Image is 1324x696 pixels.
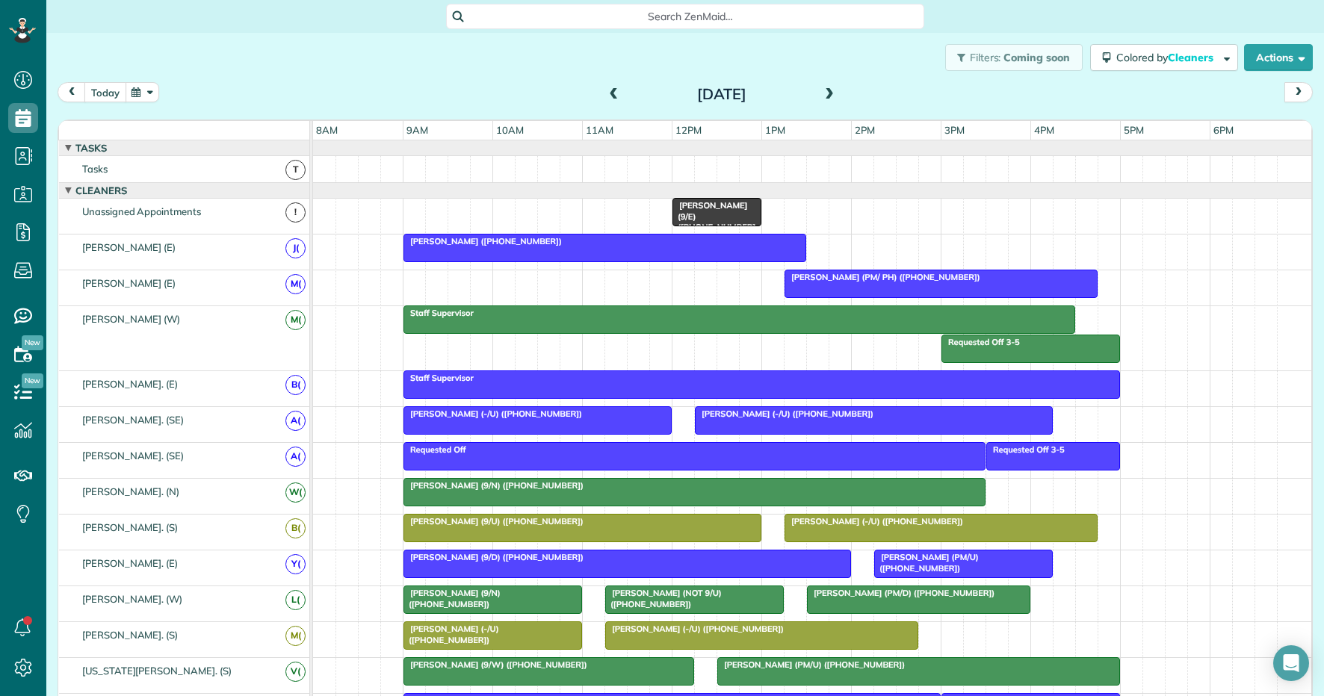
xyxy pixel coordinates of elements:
span: A( [285,411,306,431]
span: [PERSON_NAME] (-/U) ([PHONE_NUMBER]) [403,624,499,644]
span: [PERSON_NAME] (9/N) ([PHONE_NUMBER]) [403,588,501,609]
span: [PERSON_NAME]. (S) [79,629,181,641]
span: A( [285,447,306,467]
span: [US_STATE][PERSON_NAME]. (S) [79,665,235,677]
span: Y( [285,554,306,574]
span: [PERSON_NAME] (-/U) ([PHONE_NUMBER]) [403,408,583,419]
button: next [1284,82,1313,102]
span: 6pm [1210,124,1237,136]
span: J( [285,238,306,258]
span: Requested Off 3-5 [986,444,1065,455]
span: L( [285,590,306,610]
span: Filters: [970,51,1001,64]
span: New [22,373,43,388]
span: [PERSON_NAME]. (E) [79,557,181,569]
span: [PERSON_NAME] (-/U) ([PHONE_NUMBER]) [604,624,785,634]
span: Requested Off [403,444,467,455]
span: 2pm [852,124,878,136]
button: prev [58,82,86,102]
span: 1pm [762,124,788,136]
span: [PERSON_NAME] (9/D) ([PHONE_NUMBER]) [403,552,584,562]
span: [PERSON_NAME]. (S) [79,521,181,533]
button: Colored byCleaners [1090,44,1238,71]
span: T [285,160,306,180]
span: 11am [583,124,616,136]
span: 9am [403,124,431,136]
span: [PERSON_NAME] (W) [79,313,183,325]
span: 3pm [941,124,968,136]
span: 8am [313,124,341,136]
h2: [DATE] [628,86,815,102]
span: ! [285,202,306,223]
span: Tasks [72,142,110,154]
span: M( [285,274,306,294]
span: [PERSON_NAME] (-/U) ([PHONE_NUMBER]) [694,408,874,419]
span: Unassigned Appointments [79,205,204,217]
span: [PERSON_NAME] (PM/D) ([PHONE_NUMBER]) [806,588,995,598]
span: 4pm [1031,124,1057,136]
span: [PERSON_NAME] (9/U) ([PHONE_NUMBER]) [403,516,584,526]
span: Staff Supervisor [403,373,474,383]
span: B( [285,375,306,395]
span: Tasks [79,163,111,175]
span: [PERSON_NAME] (9/W) ([PHONE_NUMBER]) [403,659,588,670]
span: [PERSON_NAME] (PM/U) ([PHONE_NUMBER]) [717,659,906,670]
span: [PERSON_NAME] (-/U) ([PHONE_NUMBER]) [784,516,964,526]
span: [PERSON_NAME]. (N) [79,485,182,497]
span: Cleaners [72,184,130,196]
span: [PERSON_NAME] (PM/U) ([PHONE_NUMBER]) [873,552,979,573]
span: W( [285,482,306,503]
button: today [84,82,126,102]
span: B( [285,518,306,538]
span: M( [285,626,306,646]
span: Requested Off 3-5 [941,337,1021,347]
span: [PERSON_NAME]. (W) [79,593,185,605]
span: [PERSON_NAME] (E) [79,241,179,253]
span: [PERSON_NAME]. (E) [79,378,181,390]
span: 12pm [672,124,705,136]
span: M( [285,310,306,330]
span: Colored by [1116,51,1219,64]
span: [PERSON_NAME] (PM/ PH) ([PHONE_NUMBER]) [784,272,981,282]
span: 5pm [1121,124,1147,136]
span: Coming soon [1003,51,1071,64]
span: V( [285,662,306,682]
span: [PERSON_NAME]. (SE) [79,414,187,426]
span: [PERSON_NAME] (9/N) ([PHONE_NUMBER]) [403,480,584,491]
span: [PERSON_NAME] (E) [79,277,179,289]
span: Staff Supervisor [403,308,474,318]
span: [PERSON_NAME]. (SE) [79,450,187,462]
button: Actions [1244,44,1313,71]
span: 10am [493,124,527,136]
span: [PERSON_NAME] (NOT 9/U) ([PHONE_NUMBER]) [604,588,722,609]
span: Cleaners [1168,51,1216,64]
span: [PERSON_NAME] (9/E) ([PHONE_NUMBER]) [672,200,755,243]
span: New [22,335,43,350]
div: Open Intercom Messenger [1273,645,1309,681]
span: [PERSON_NAME] ([PHONE_NUMBER]) [403,236,563,246]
